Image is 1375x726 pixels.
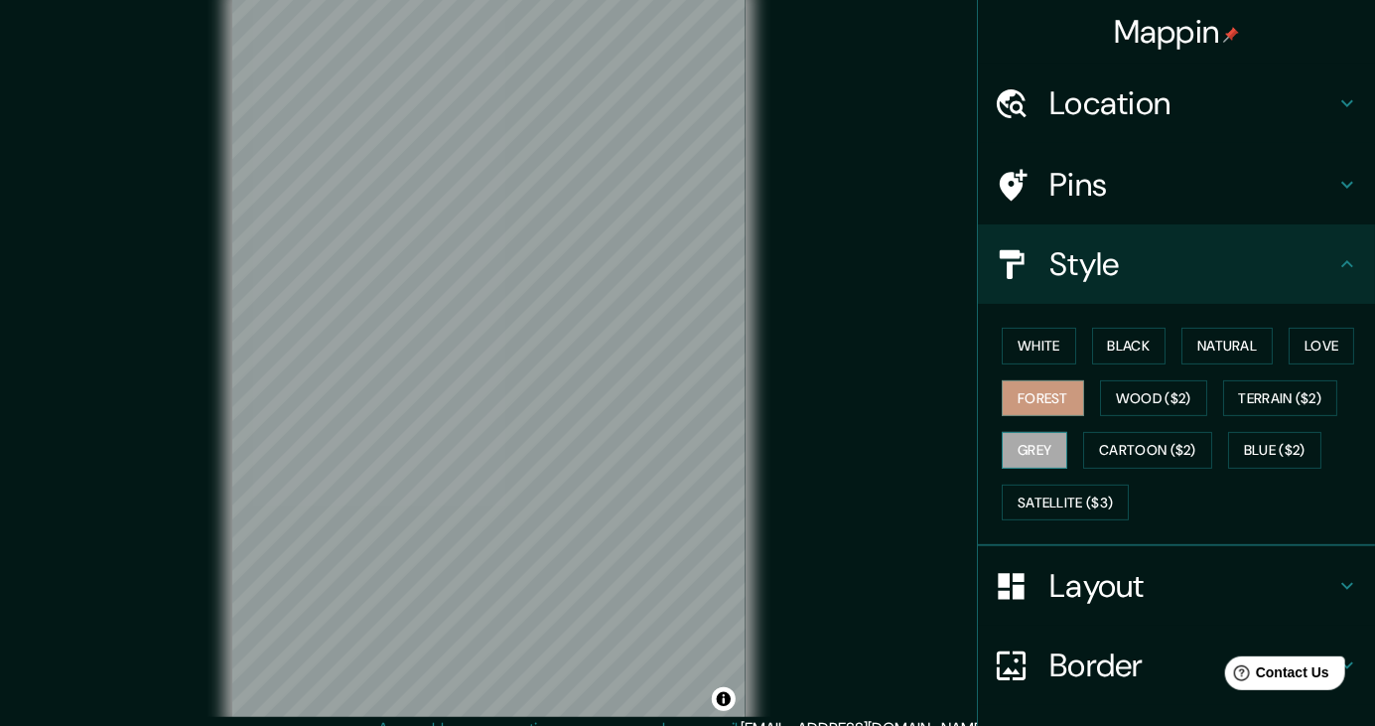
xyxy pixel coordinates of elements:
iframe: Help widget launcher [1198,649,1353,704]
div: Style [978,224,1375,304]
button: Natural [1181,328,1273,364]
h4: Style [1049,244,1335,284]
button: Toggle attribution [712,687,736,711]
div: Location [978,64,1375,143]
h4: Layout [1049,566,1335,606]
button: White [1002,328,1076,364]
button: Grey [1002,432,1067,469]
img: pin-icon.png [1223,27,1239,43]
button: Forest [1002,380,1084,417]
button: Blue ($2) [1228,432,1321,469]
div: Border [978,626,1375,705]
h4: Mappin [1114,12,1240,52]
div: Layout [978,546,1375,626]
button: Satellite ($3) [1002,485,1129,521]
button: Cartoon ($2) [1083,432,1212,469]
h4: Border [1049,646,1335,685]
h4: Pins [1049,165,1335,205]
div: Pins [978,145,1375,224]
button: Black [1092,328,1167,364]
button: Terrain ($2) [1223,380,1338,417]
h4: Location [1049,83,1335,123]
button: Love [1289,328,1354,364]
button: Wood ($2) [1100,380,1207,417]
